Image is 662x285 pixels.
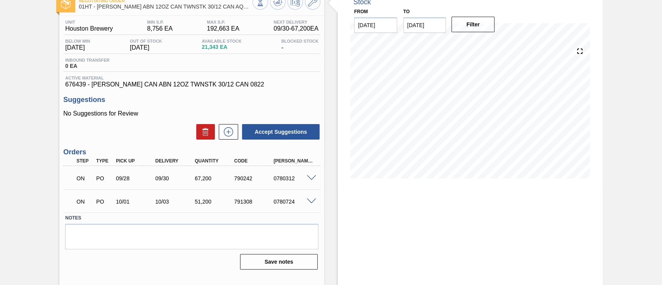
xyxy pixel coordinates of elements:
div: Pick up [114,158,158,164]
span: 21,343 EA [202,44,242,50]
span: 192,663 EA [207,25,239,32]
span: Available Stock [202,39,242,43]
div: Step [74,158,95,164]
span: Blocked Stock [281,39,318,43]
div: 67,200 [193,175,237,181]
span: [DATE] [130,44,162,51]
div: Code [232,158,276,164]
span: Active Material [65,76,318,80]
span: 676439 - [PERSON_NAME] CAN ABN 12OZ TWNSTK 30/12 CAN 0822 [65,81,318,88]
span: MIN S.P. [147,20,173,24]
div: 09/28/2025 [114,175,158,181]
div: 0780724 [271,199,315,205]
span: Inbound Transfer [65,58,109,62]
p: ON [76,175,93,181]
div: Negotiating Order [74,170,95,187]
div: Purchase order [94,175,114,181]
div: 0780312 [271,175,315,181]
div: 10/03/2025 [153,199,197,205]
span: 01HT - CARR ABN 12OZ CAN TWNSTK 30/12 CAN AQUEOUS [79,4,252,10]
div: Delivery [153,158,197,164]
div: 790242 [232,175,276,181]
span: Houston Brewery [65,25,113,32]
p: ON [76,199,93,205]
input: mm/dd/yyyy [403,17,446,33]
p: No Suggestions for Review [63,110,320,117]
span: Unit [65,20,113,24]
label: From [354,9,368,14]
input: mm/dd/yyyy [354,17,397,33]
h3: Suggestions [63,96,320,104]
div: Negotiating Order [74,193,95,210]
button: Save notes [240,254,318,269]
div: 10/01/2025 [114,199,158,205]
span: 09/30 - 67,200 EA [273,25,318,32]
label: Notes [65,212,318,224]
span: Next Delivery [273,20,318,24]
span: Below Min [65,39,90,43]
div: New suggestion [215,124,238,140]
button: Accept Suggestions [242,124,320,140]
span: [DATE] [65,44,90,51]
div: [PERSON_NAME]. ID [271,158,315,164]
div: - [279,39,320,51]
div: Quantity [193,158,237,164]
div: Type [94,158,114,164]
div: 791308 [232,199,276,205]
span: 0 EA [65,63,109,69]
div: Delete Suggestions [192,124,215,140]
div: 51,200 [193,199,237,205]
span: Out Of Stock [130,39,162,43]
div: 09/30/2025 [153,175,197,181]
h3: Orders [63,148,320,156]
div: Purchase order [94,199,114,205]
div: Accept Suggestions [238,123,320,140]
span: MAX S.P. [207,20,239,24]
label: to [403,9,410,14]
span: 8,756 EA [147,25,173,32]
button: Filter [451,17,494,32]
